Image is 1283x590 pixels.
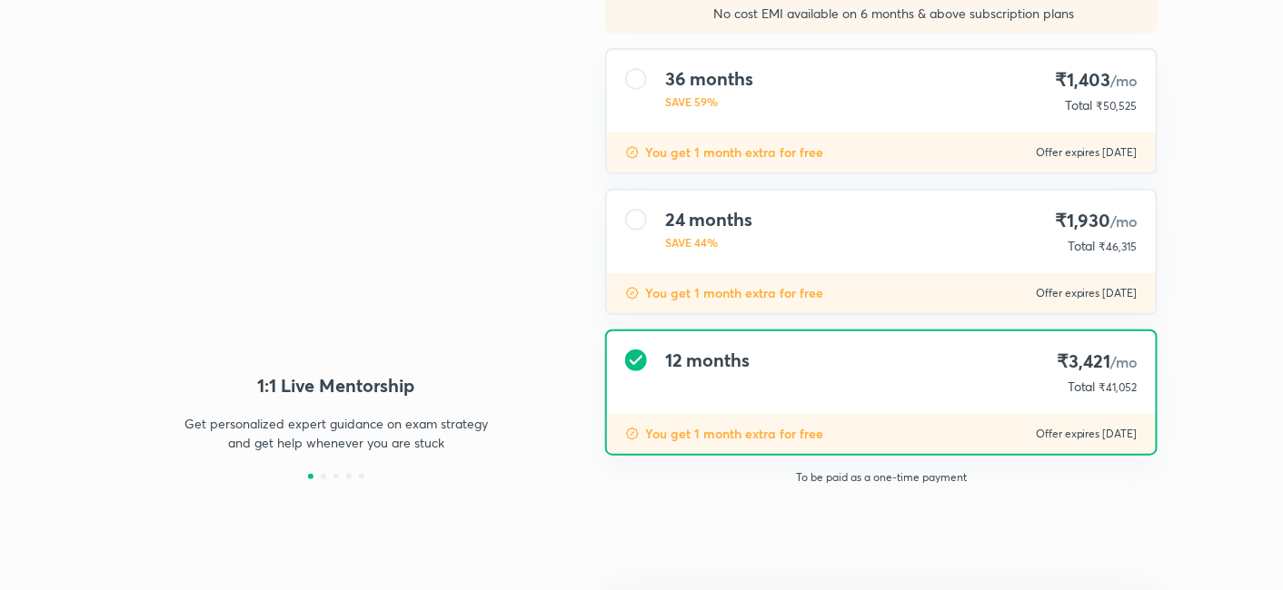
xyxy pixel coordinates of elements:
[1068,378,1096,396] p: Total
[125,10,547,326] img: yH5BAEAAAAALAAAAAABAAEAAAIBRAA7
[665,209,752,231] h4: 24 months
[178,414,494,452] p: Get personalized expert guidance on exam strategy and get help whenever you are stuck
[1056,209,1138,233] h4: ₹1,930
[1036,427,1138,441] p: Offer expires [DATE]
[1058,349,1138,374] h4: ₹3,421
[125,372,547,399] h4: 1:1 Live Mentorship
[1056,68,1138,93] h4: ₹1,403
[665,68,753,90] h4: 36 months
[665,349,750,371] h4: 12 months
[665,93,753,110] p: SAVE 59%
[1036,145,1138,160] p: Offer expires [DATE]
[591,470,1172,485] p: To be paid as a one-time payment
[1110,352,1138,371] span: /mo
[645,143,823,162] p: You get 1 month extra for free
[689,5,707,23] img: sales discount
[1065,96,1093,114] p: Total
[645,425,823,443] p: You get 1 month extra for free
[1099,240,1138,253] span: ₹46,315
[1097,99,1138,113] span: ₹50,525
[625,286,640,300] img: discount
[625,145,640,160] img: discount
[1110,71,1138,90] span: /mo
[1068,237,1096,255] p: Total
[665,234,752,251] p: SAVE 44%
[707,5,1075,23] p: No cost EMI available on 6 months & above subscription plans
[1099,380,1138,394] span: ₹41,052
[625,427,640,441] img: discount
[1036,286,1138,300] p: Offer expires [DATE]
[1110,211,1138,231] span: /mo
[645,284,823,302] p: You get 1 month extra for free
